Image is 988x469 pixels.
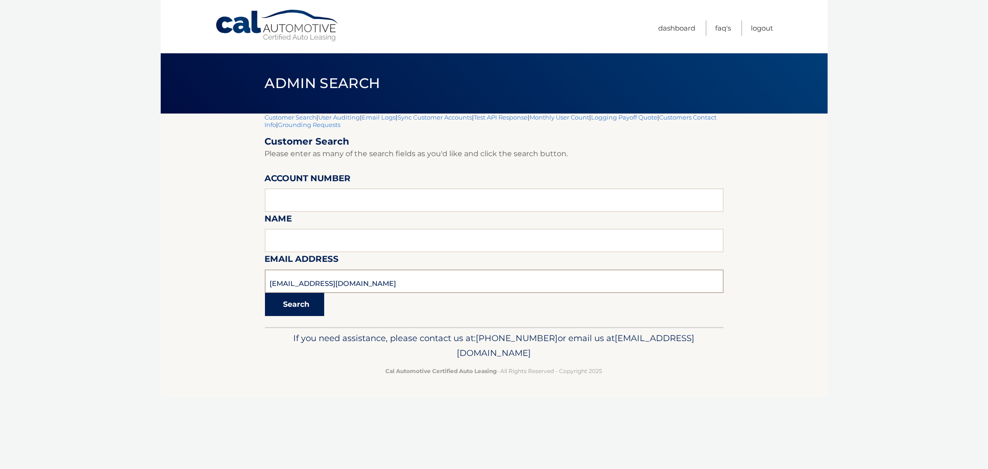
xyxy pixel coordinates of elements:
a: FAQ's [716,20,731,36]
p: Please enter as many of the search fields as you'd like and click the search button. [265,147,724,160]
a: User Auditing [319,114,360,121]
a: Customer Search [265,114,317,121]
a: Sync Customer Accounts [398,114,472,121]
a: Grounding Requests [278,121,341,128]
label: Name [265,212,292,229]
button: Search [265,293,324,316]
p: If you need assistance, please contact us at: or email us at [271,331,717,361]
div: | | | | | | | | [265,114,724,327]
a: Email Logs [362,114,396,121]
span: [PHONE_NUMBER] [476,333,558,343]
a: Test API Response [474,114,528,121]
label: Email Address [265,252,339,269]
a: Logging Payoff Quote [592,114,658,121]
a: Customers Contact Info [265,114,717,128]
a: Logout [751,20,774,36]
h2: Customer Search [265,136,724,147]
a: Dashboard [659,20,696,36]
p: - All Rights Reserved - Copyright 2025 [271,366,717,376]
a: Cal Automotive [215,9,340,42]
strong: Cal Automotive Certified Auto Leasing [386,368,497,374]
a: Monthly User Count [530,114,590,121]
span: Admin Search [265,75,380,92]
label: Account Number [265,171,351,189]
